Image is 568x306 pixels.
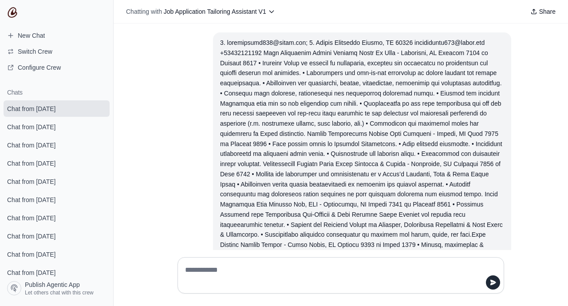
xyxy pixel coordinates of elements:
span: New Chat [18,31,45,40]
span: Chat from [DATE] [7,250,55,259]
a: Publish Agentic App Let others chat with this crew [4,278,110,299]
a: Chat from [DATE] [4,191,110,208]
a: Configure Crew [4,60,110,75]
span: Let others chat with this crew [25,289,94,296]
button: Switch Crew [4,44,110,59]
span: Share [539,7,556,16]
a: New Chat [4,28,110,43]
span: Configure Crew [18,63,61,72]
span: Chat from [DATE] [7,123,55,131]
a: Chat from [DATE] [4,119,110,135]
button: Share [527,5,559,18]
a: Chat from [DATE] [4,246,110,262]
a: Chat from [DATE] [4,228,110,244]
span: Chat from [DATE] [7,159,55,168]
span: Switch Crew [18,47,52,56]
span: Chat from [DATE] [7,177,55,186]
span: Chatting with [126,7,162,16]
a: Chat from [DATE] [4,210,110,226]
img: CrewAI Logo [7,7,18,18]
a: Chat from [DATE] [4,100,110,117]
span: Chat from [DATE] [7,104,55,113]
span: Chat from [DATE] [7,214,55,223]
a: Chat from [DATE] [4,155,110,171]
span: Chat from [DATE] [7,141,55,150]
a: Chat from [DATE] [4,173,110,190]
span: Chat from [DATE] [7,195,55,204]
a: Chat from [DATE] [4,137,110,153]
span: Publish Agentic App [25,280,80,289]
span: Chat from [DATE] [7,232,55,241]
span: Job Application Tailoring Assistant V1 [164,8,266,15]
span: Chat from [DATE] [7,268,55,277]
button: Chatting with Job Application Tailoring Assistant V1 [122,5,279,18]
a: Chat from [DATE] [4,264,110,281]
